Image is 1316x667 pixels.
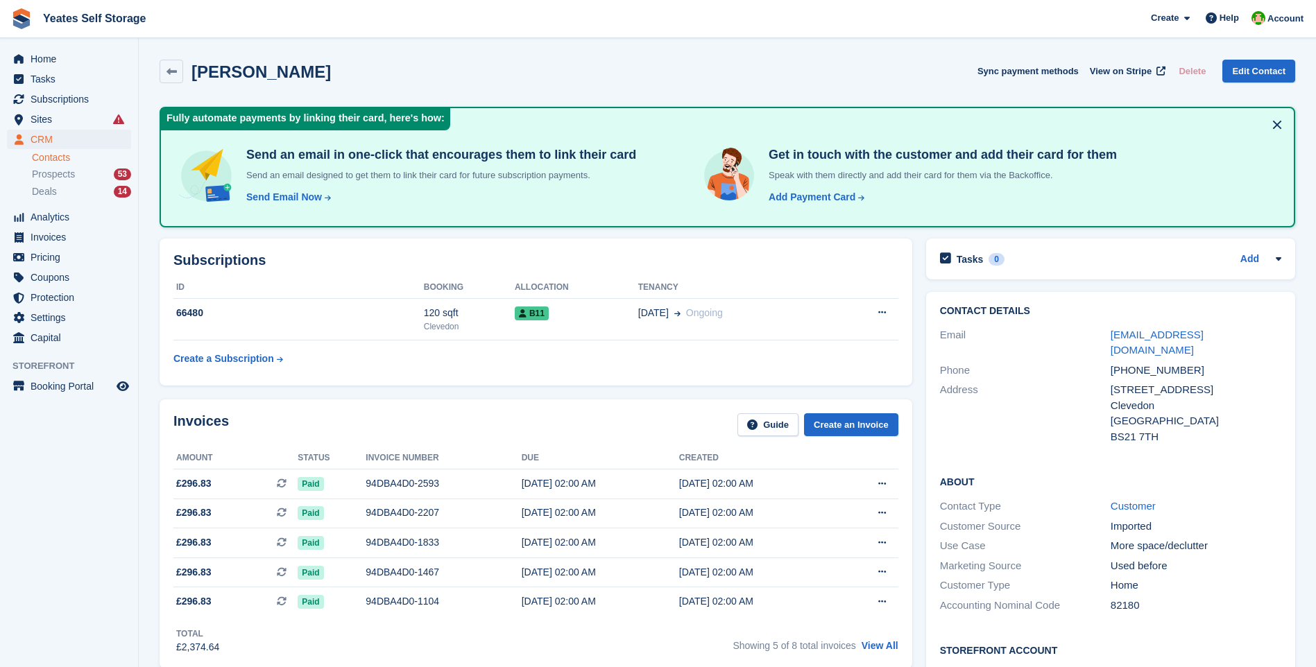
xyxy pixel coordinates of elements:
[31,328,114,347] span: Capital
[989,253,1005,266] div: 0
[1173,60,1211,83] button: Delete
[1111,382,1281,398] div: [STREET_ADDRESS]
[366,505,521,520] div: 94DBA4D0-2207
[114,378,131,395] a: Preview store
[1111,398,1281,414] div: Clevedon
[638,306,669,320] span: [DATE]
[940,519,1111,535] div: Customer Source
[31,110,114,129] span: Sites
[679,565,837,580] div: [DATE] 02:00 AM
[32,151,131,164] a: Contacts
[31,130,114,149] span: CRM
[679,505,837,520] div: [DATE] 02:00 AM
[366,447,521,469] th: Invoice number
[246,190,322,205] div: Send Email Now
[522,565,679,580] div: [DATE] 02:00 AM
[424,306,515,320] div: 120 sqft
[32,167,131,182] a: Prospects 53
[7,328,131,347] a: menu
[31,248,114,267] span: Pricing
[366,476,521,491] div: 94DBA4D0-2593
[1111,598,1281,614] div: 82180
[173,277,424,299] th: ID
[940,327,1111,358] div: Email
[522,594,679,609] div: [DATE] 02:00 AM
[737,413,798,436] a: Guide
[366,594,521,609] div: 94DBA4D0-1104
[114,168,131,180] div: 53
[161,108,450,130] div: Fully automate payments by linking their card, here's how:
[804,413,898,436] a: Create an Invoice
[7,110,131,129] a: menu
[515,277,638,299] th: Allocation
[1090,64,1152,78] span: View on Stripe
[686,307,723,318] span: Ongoing
[424,320,515,333] div: Clevedon
[522,535,679,550] div: [DATE] 02:00 AM
[679,594,837,609] div: [DATE] 02:00 AM
[7,268,131,287] a: menu
[638,277,832,299] th: Tenancy
[7,207,131,227] a: menu
[1111,500,1156,512] a: Customer
[1111,538,1281,554] div: More space/declutter
[940,382,1111,444] div: Address
[31,376,114,396] span: Booking Portal
[7,49,131,69] a: menu
[769,190,855,205] div: Add Payment Card
[173,346,283,372] a: Create a Subscription
[298,595,323,609] span: Paid
[31,308,114,327] span: Settings
[176,535,212,550] span: £296.83
[7,288,131,307] a: menu
[176,565,212,580] span: £296.83
[176,594,212,609] span: £296.83
[31,268,114,287] span: Coupons
[366,535,521,550] div: 94DBA4D0-1833
[940,306,1281,317] h2: Contact Details
[298,536,323,550] span: Paid
[31,69,114,89] span: Tasks
[515,306,549,320] span: B11
[178,147,235,205] img: send-email-b5881ef4c8f827a638e46e229e590028c7e36e3a6c99d2365469aff88783de13.svg
[679,447,837,469] th: Created
[1111,429,1281,445] div: BS21 7TH
[191,62,331,81] h2: [PERSON_NAME]
[940,538,1111,554] div: Use Case
[940,578,1111,594] div: Customer Type
[940,558,1111,574] div: Marketing Source
[1111,519,1281,535] div: Imported
[173,413,229,436] h2: Invoices
[940,598,1111,614] div: Accounting Nominal Code
[1111,363,1281,379] div: [PHONE_NUMBER]
[763,147,1117,163] h4: Get in touch with the customer and add their card for them
[7,130,131,149] a: menu
[176,505,212,520] span: £296.83
[298,447,366,469] th: Status
[31,49,114,69] span: Home
[1111,329,1204,356] a: [EMAIL_ADDRESS][DOMAIN_NAME]
[176,640,219,655] div: £2,374.64
[940,474,1281,488] h2: About
[940,499,1111,514] div: Contact Type
[113,114,124,125] i: Smart entry sync failures have occurred
[32,184,131,199] a: Deals 14
[1111,413,1281,429] div: [GEOGRAPHIC_DATA]
[862,640,898,651] a: View All
[977,60,1079,83] button: Sync payment methods
[32,168,75,181] span: Prospects
[176,627,219,640] div: Total
[31,207,114,227] span: Analytics
[733,640,855,651] span: Showing 5 of 8 total invoices
[298,506,323,520] span: Paid
[241,168,636,182] p: Send an email designed to get them to link their card for future subscription payments.
[173,252,898,268] h2: Subscriptions
[957,253,984,266] h2: Tasks
[940,363,1111,379] div: Phone
[7,308,131,327] a: menu
[7,69,131,89] a: menu
[298,566,323,580] span: Paid
[940,643,1281,657] h2: Storefront Account
[7,89,131,109] a: menu
[114,186,131,198] div: 14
